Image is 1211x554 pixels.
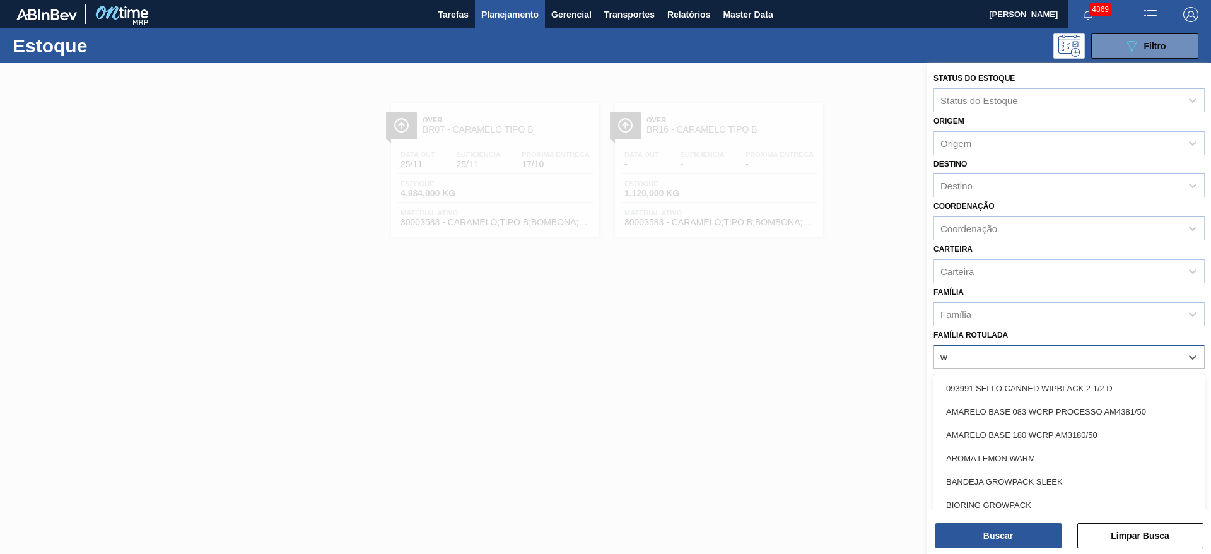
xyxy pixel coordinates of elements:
[1053,33,1085,59] div: Pogramando: nenhum usuário selecionado
[933,288,964,297] label: Família
[933,493,1205,517] div: BIORING GROWPACK
[481,7,539,22] span: Planejamento
[940,266,974,276] div: Carteira
[933,377,1205,400] div: 093991 SELLO CANNED WIPBLACK 2 1/2 D
[667,7,710,22] span: Relatórios
[13,38,201,53] h1: Estoque
[16,9,77,20] img: TNhmsLtSVTkK8tSr43FrP2fwEKptu5GPRR3wAAAABJRU5ErkJggg==
[1068,6,1108,23] button: Notificações
[1143,7,1158,22] img: userActions
[1144,41,1166,51] span: Filtro
[933,117,964,126] label: Origem
[933,374,997,382] label: Material ativo
[933,245,973,254] label: Carteira
[933,423,1205,447] div: AMARELO BASE 180 WCRP AM3180/50
[604,7,655,22] span: Transportes
[1183,7,1198,22] img: Logout
[933,470,1205,493] div: BANDEJA GROWPACK SLEEK
[438,7,469,22] span: Tarefas
[933,74,1015,83] label: Status do Estoque
[933,447,1205,470] div: AROMA LEMON WARM
[933,160,967,168] label: Destino
[933,331,1008,339] label: Família Rotulada
[933,202,995,211] label: Coordenação
[940,95,1018,105] div: Status do Estoque
[940,223,997,234] div: Coordenação
[1089,3,1111,16] span: 4869
[940,138,971,148] div: Origem
[1091,33,1198,59] button: Filtro
[723,7,773,22] span: Master Data
[551,7,592,22] span: Gerencial
[940,309,971,319] div: Família
[940,180,973,191] div: Destino
[933,400,1205,423] div: AMARELO BASE 083 WCRP PROCESSO AM4381/50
